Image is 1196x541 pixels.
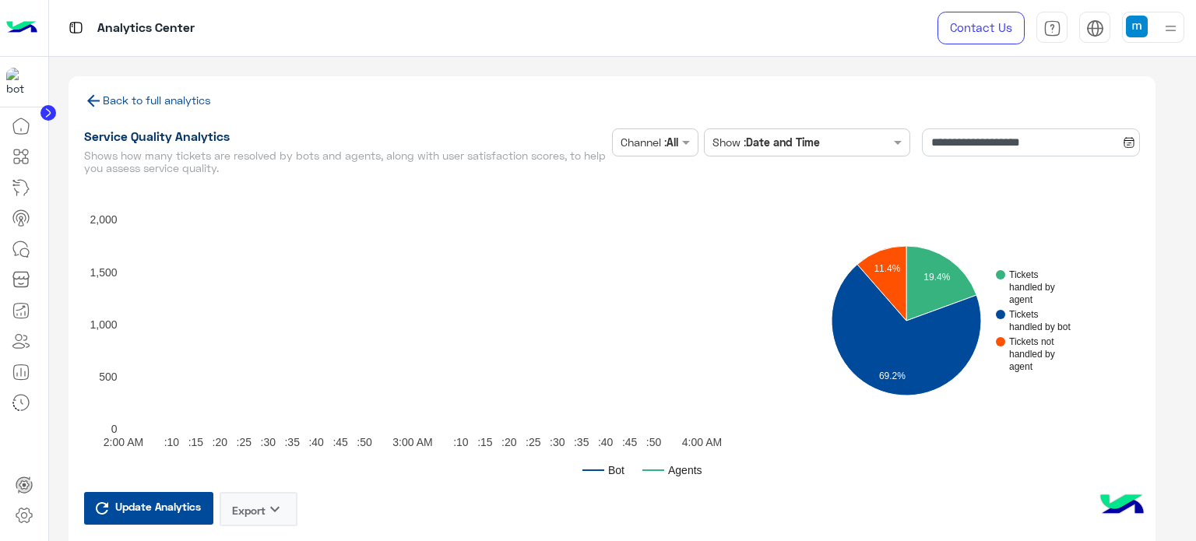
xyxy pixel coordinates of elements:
[878,370,905,381] text: 69.2%
[1036,12,1068,44] a: tab
[1009,336,1054,347] text: Tickets not
[90,318,117,330] text: 1,000
[6,12,37,44] img: Logo
[501,435,517,448] text: :20
[111,496,205,517] span: Update Analytics
[1095,479,1149,533] img: hulul-logo.png
[260,435,276,448] text: :30
[1009,282,1055,293] text: handled by
[645,435,661,448] text: :50
[84,149,607,174] h5: Shows how many tickets are resolved by bots and agents, along with user satisfaction scores, to h...
[668,463,702,476] text: Agents
[308,435,324,448] text: :40
[1126,16,1148,37] img: userImage
[332,435,348,448] text: :45
[392,435,432,448] text: 3:00 AM
[874,263,900,274] text: 11.4%
[1086,19,1104,37] img: tab
[477,435,493,448] text: :15
[111,423,117,435] text: 0
[1009,309,1039,320] text: Tickets
[66,18,86,37] img: tab
[357,435,372,448] text: :50
[1009,294,1033,305] text: agent
[681,435,721,448] text: 4:00 AM
[937,12,1025,44] a: Contact Us
[550,435,565,448] text: :30
[84,181,804,492] svg: A chart.
[1009,269,1039,280] text: Tickets
[284,435,300,448] text: :35
[1043,19,1061,37] img: tab
[212,435,227,448] text: :20
[99,371,118,383] text: 500
[453,435,469,448] text: :10
[164,435,179,448] text: :10
[792,181,1113,461] svg: A chart.
[188,435,203,448] text: :15
[6,68,34,96] img: 1403182699927242
[1161,19,1180,38] img: profile
[266,500,284,518] i: keyboard_arrow_down
[84,93,211,107] a: Back to full analytics
[220,492,297,526] button: Exportkeyboard_arrow_down
[1009,321,1071,332] text: handled by bot
[621,435,637,448] text: :45
[1009,361,1033,372] text: agent
[103,435,142,448] text: 2:00 AM
[597,435,613,448] text: :40
[923,271,950,282] text: 19.4%
[608,463,624,476] text: Bot
[97,18,195,39] p: Analytics Center
[236,435,252,448] text: :25
[573,435,589,448] text: :35
[1009,349,1055,360] text: handled by
[90,213,117,226] text: 2,000
[84,492,213,525] button: Update Analytics
[84,128,607,144] h1: Service Quality Analytics
[90,265,117,278] text: 1,500
[526,435,541,448] text: :25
